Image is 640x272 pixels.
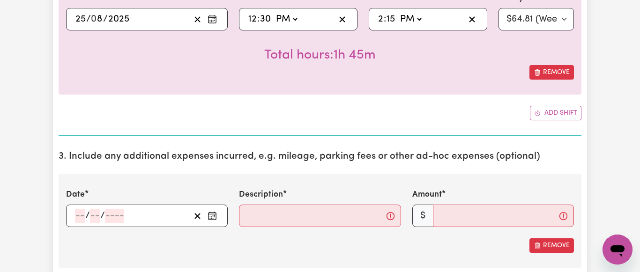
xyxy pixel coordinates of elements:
[75,209,85,223] input: --
[85,211,90,221] span: /
[378,12,384,26] input: --
[205,12,220,26] button: Enter the date of care work
[75,12,86,26] input: --
[190,209,205,223] button: Clear date
[530,106,581,120] button: Add another shift
[86,14,91,24] span: /
[529,238,574,253] button: Remove this expense
[412,205,433,227] span: $
[100,211,105,221] span: /
[91,12,103,26] input: --
[386,12,395,26] input: --
[103,14,108,24] span: /
[91,15,97,24] span: 0
[603,235,633,265] iframe: Button to launch messaging window, conversation in progress
[239,189,283,201] label: Description
[248,12,257,26] input: --
[529,65,574,80] button: Remove this shift
[412,189,442,201] label: Amount
[260,12,271,26] input: --
[190,12,205,26] button: Clear date
[264,49,376,62] span: Total hours worked: 1 hour 45 minutes
[90,209,100,223] input: --
[105,209,124,223] input: ----
[257,14,260,24] span: :
[108,12,130,26] input: ----
[59,151,581,162] h2: 3. Include any additional expenses incurred, e.g. mileage, parking fees or other ad-hoc expenses ...
[384,14,386,24] span: :
[66,189,85,201] label: Date
[205,209,220,223] button: Enter the date of expense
